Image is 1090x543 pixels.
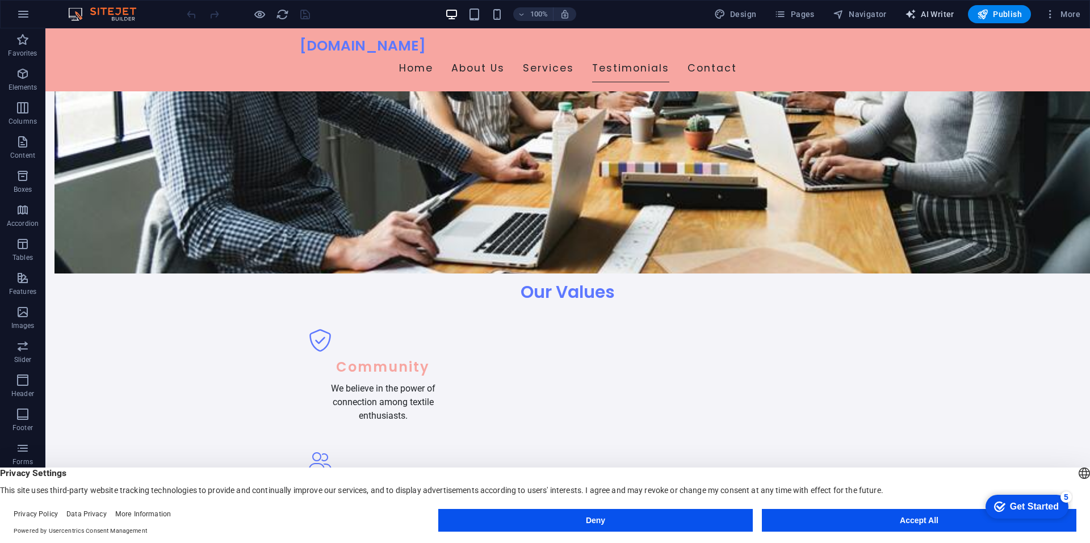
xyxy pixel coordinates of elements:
span: AI Writer [905,9,954,20]
button: More [1040,5,1085,23]
p: Columns [9,117,37,126]
div: Get Started [33,12,82,23]
button: Navigator [828,5,891,23]
div: 5 [84,2,95,14]
span: Navigator [833,9,887,20]
button: Design [710,5,761,23]
p: Boxes [14,185,32,194]
button: Click here to leave preview mode and continue editing [253,7,266,21]
div: Get Started 5 items remaining, 0% complete [9,6,92,30]
p: Content [10,151,35,160]
p: Favorites [8,49,37,58]
i: Reload page [276,8,289,21]
i: On resize automatically adjust zoom level to fit chosen device. [560,9,570,19]
p: Header [11,389,34,398]
p: Features [9,287,36,296]
button: Pages [770,5,819,23]
span: Pages [774,9,814,20]
p: Images [11,321,35,330]
h6: 100% [530,7,548,21]
span: Publish [977,9,1022,20]
button: reload [275,7,289,21]
button: 100% [513,7,554,21]
img: Editor Logo [65,7,150,21]
button: AI Writer [900,5,959,23]
p: Footer [12,423,33,432]
p: Slider [14,355,32,364]
p: Tables [12,253,33,262]
p: Elements [9,83,37,92]
p: Accordion [7,219,39,228]
span: More [1045,9,1080,20]
button: Publish [968,5,1031,23]
p: Forms [12,457,33,466]
span: Design [714,9,757,20]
